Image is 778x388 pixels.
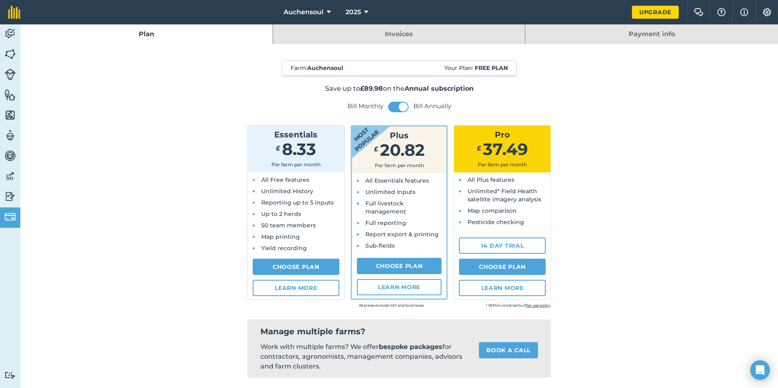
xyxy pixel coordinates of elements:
img: svg+xml;base64,PHN2ZyB4bWxucz0iaHR0cDovL3d3dy53My5vcmcvMjAwMC9zdmciIHdpZHRoPSI1NiIgaGVpZ2h0PSI2MC... [4,109,16,121]
label: Bill Annually [413,102,451,110]
span: £ [276,144,280,152]
img: A cog icon [762,8,772,16]
a: Choose Plan [357,258,442,274]
span: Per farm per month [271,161,321,168]
p: Save up to on the [192,84,607,94]
span: Unlimited* Field Health satellite imagery analysis [468,187,541,203]
a: Payment info [525,24,778,44]
img: svg+xml;base64,PD94bWwgdmVyc2lvbj0iMS4wIiBlbmNvZGluZz0idXRmLTgiPz4KPCEtLSBHZW5lcmF0b3I6IEFkb2JlIE... [4,150,16,162]
span: Essentials [274,130,317,140]
img: svg+xml;base64,PD94bWwgdmVyc2lvbj0iMS4wIiBlbmNvZGluZz0idXRmLTgiPz4KPCEtLSBHZW5lcmF0b3I6IEFkb2JlIE... [4,211,16,222]
span: Sub-fields [365,242,395,249]
img: svg+xml;base64,PHN2ZyB4bWxucz0iaHR0cDovL3d3dy53My5vcmcvMjAwMC9zdmciIHdpZHRoPSIxNyIgaGVpZ2h0PSIxNy... [740,7,748,17]
span: All Plus features [468,176,514,183]
span: Full reporting [365,219,406,227]
label: Bill Monthly [347,102,383,110]
strong: £89.98 [360,85,383,92]
p: Work with multiple farms? We offer for contractors, agronomists, management companies, advisors a... [260,342,466,371]
img: svg+xml;base64,PD94bWwgdmVyc2lvbj0iMS4wIiBlbmNvZGluZz0idXRmLTgiPz4KPCEtLSBHZW5lcmF0b3I6IEFkb2JlIE... [4,28,16,40]
img: svg+xml;base64,PD94bWwgdmVyc2lvbj0iMS4wIiBlbmNvZGluZz0idXRmLTgiPz4KPCEtLSBHZW5lcmF0b3I6IEFkb2JlIE... [4,129,16,142]
span: Unlimited History [261,187,313,195]
span: Pro [495,130,510,140]
img: svg+xml;base64,PHN2ZyB4bWxucz0iaHR0cDovL3d3dy53My5vcmcvMjAwMC9zdmciIHdpZHRoPSI1NiIgaGVpZ2h0PSI2MC... [4,89,16,101]
strong: Auchensoul [307,64,343,72]
a: fair use policy [526,303,550,307]
span: Auchensoul [284,7,323,17]
span: Unlimited inputs [365,188,415,196]
a: Invoices [273,24,525,44]
span: Report export & printing [365,231,439,238]
strong: Annual subscription [404,85,474,92]
img: svg+xml;base64,PD94bWwgdmVyc2lvbj0iMS4wIiBlbmNvZGluZz0idXRmLTgiPz4KPCEtLSBHZW5lcmF0b3I6IEFkb2JlIE... [4,170,16,182]
span: 2025 [345,7,361,17]
span: Farm : [291,64,343,72]
span: 8.33 [282,139,316,159]
span: All Free features [261,176,309,183]
a: Plan [20,24,273,44]
span: £ [477,144,481,152]
div: Open Intercom Messenger [750,360,770,380]
strong: bespoke packages [379,343,442,351]
span: All Essentials features [365,177,429,184]
span: Pesticide checking [468,218,524,226]
a: Choose Plan [459,259,546,275]
span: Reporting up to 5 inputs [261,199,334,206]
a: Choose Plan [253,259,339,275]
a: Book a call [479,342,538,358]
img: Two speech bubbles overlapping with the left bubble in the forefront [694,8,704,16]
span: 37.49 [483,139,528,159]
img: svg+xml;base64,PHN2ZyB4bWxucz0iaHR0cDovL3d3dy53My5vcmcvMjAwMC9zdmciIHdpZHRoPSI1NiIgaGVpZ2h0PSI2MC... [4,48,16,60]
img: A question mark icon [717,8,726,16]
strong: Free plan [475,64,508,72]
small: * Within constraints of . [424,301,551,310]
a: Learn more [459,280,546,296]
span: Map printing [261,233,300,240]
span: Your Plan: [444,64,508,72]
span: Per farm per month [478,161,527,168]
span: Up to 2 herds [261,210,301,218]
span: Yield recording [261,244,307,252]
span: 50 team members [261,222,316,229]
img: svg+xml;base64,PD94bWwgdmVyc2lvbj0iMS4wIiBlbmNvZGluZz0idXRmLTgiPz4KPCEtLSBHZW5lcmF0b3I6IEFkb2JlIE... [4,371,16,379]
img: svg+xml;base64,PD94bWwgdmVyc2lvbj0iMS4wIiBlbmNvZGluZz0idXRmLTgiPz4KPCEtLSBHZW5lcmF0b3I6IEFkb2JlIE... [4,190,16,203]
span: Full livestock management [365,200,406,215]
span: Map comparison [468,207,517,214]
span: Per farm per month [375,162,424,168]
a: 14 day trial [459,238,546,254]
span: Plus [390,131,409,140]
img: fieldmargin Logo [8,6,20,19]
strong: Most popular [328,103,394,165]
a: Upgrade [632,6,679,19]
h2: Manage multiple farms? [260,326,538,337]
a: Learn more [357,279,442,295]
img: svg+xml;base64,PD94bWwgdmVyc2lvbj0iMS4wIiBlbmNvZGluZz0idXRmLTgiPz4KPCEtLSBHZW5lcmF0b3I6IEFkb2JlIE... [4,69,16,80]
small: All prices exclude VAT and local taxes. [298,301,424,310]
span: £ [374,145,378,153]
span: 20.82 [380,140,425,160]
a: Learn more [253,280,339,296]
